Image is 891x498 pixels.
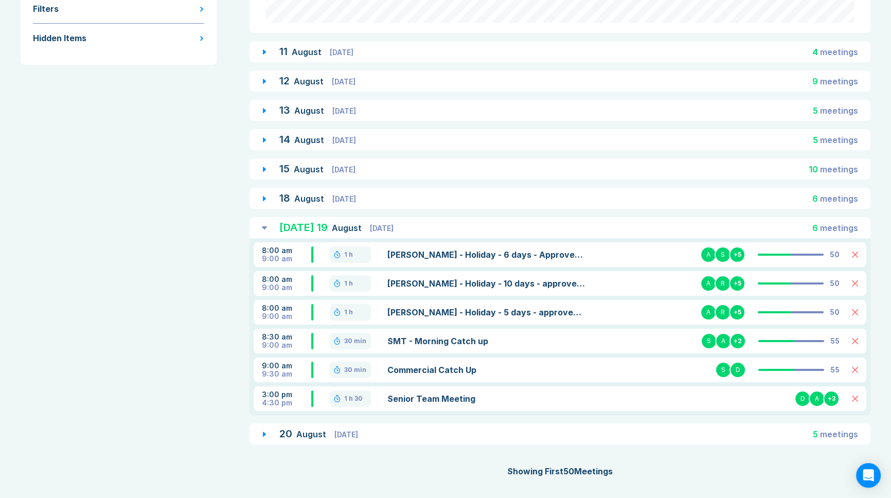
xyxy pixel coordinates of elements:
div: Hidden Items [33,32,86,44]
span: 18 [279,192,290,204]
span: 11 [279,45,288,58]
span: 5 [813,135,818,145]
a: [PERSON_NAME] - Holiday - 10 days - approved AW - Noted IP [387,277,586,290]
div: S [715,246,731,263]
a: [PERSON_NAME] - Holiday - 5 days - approved IP - Noted IP [387,306,586,318]
a: Commercial Catch Up [387,364,586,376]
span: meeting s [820,164,858,174]
div: + 5 [729,275,745,292]
div: S [701,333,717,349]
span: 9 [812,76,818,86]
button: Delete [852,338,858,344]
div: 8:30 am [262,333,311,341]
span: [DATE] 19 [279,221,328,234]
span: August [294,164,326,174]
span: 5 [813,429,818,439]
span: August [294,105,326,116]
div: A [700,304,717,321]
span: 15 [279,163,290,175]
button: Delete [852,252,858,258]
div: 8:00 am [262,275,311,283]
a: Senior Team Meeting [387,393,586,405]
div: R [715,304,731,321]
span: 5 [813,105,818,116]
span: August [294,76,326,86]
div: A [715,333,732,349]
span: meeting s [820,429,858,439]
button: Delete [852,309,858,315]
span: August [294,193,326,204]
div: A [809,390,825,407]
div: 9:00 am [262,341,311,349]
div: + 2 [729,333,746,349]
span: [DATE] [370,224,394,233]
div: 8:00 am [262,304,311,312]
span: August [296,429,328,439]
div: 9:00 am [262,312,311,321]
span: 12 [279,75,290,87]
div: + 5 [729,304,745,321]
span: 14 [279,133,290,146]
div: Open Intercom Messenger [856,463,881,488]
div: 30 min [344,337,366,345]
span: meeting s [820,223,858,233]
span: [DATE] [332,194,356,203]
div: 30 min [344,366,366,374]
div: + 3 [823,390,840,407]
span: meeting s [820,105,858,116]
div: D [794,390,811,407]
div: D [729,362,746,378]
span: meeting s [820,76,858,86]
div: 3:00 pm [262,390,311,399]
span: August [292,47,324,57]
span: meeting s [820,135,858,145]
span: [DATE] [330,48,353,57]
div: 8:00 am [262,246,311,255]
button: Delete [852,280,858,287]
div: 1 h [344,279,353,288]
span: 10 [809,164,818,174]
span: 13 [279,104,290,116]
button: Delete [852,367,858,373]
div: 50 [830,251,840,259]
div: 1 h [344,251,353,259]
div: 9:30 am [262,370,311,378]
div: 55 [830,366,840,374]
span: 4 [812,47,818,57]
div: Showing First 50 Meetings [250,465,870,477]
div: 9:00 am [262,255,311,263]
div: Filters [33,3,59,15]
button: Delete [852,396,858,402]
div: 1 h 30 [344,395,363,403]
span: 6 [812,193,818,204]
span: [DATE] [332,136,356,145]
div: + 5 [729,246,745,263]
div: 4:30 pm [262,399,311,407]
span: [DATE] [332,165,355,174]
div: 9:00 am [262,362,311,370]
span: meeting s [820,47,858,57]
div: A [700,275,717,292]
div: R [715,275,731,292]
span: [DATE] [332,77,355,86]
span: August [332,223,364,233]
span: 6 [812,223,818,233]
div: S [715,362,732,378]
span: [DATE] [334,430,358,439]
div: 1 h [344,308,353,316]
span: meeting s [820,193,858,204]
div: 50 [830,308,840,316]
div: 50 [830,279,840,288]
div: 9:00 am [262,283,311,292]
a: SMT - Morning Catch up [387,335,586,347]
div: A [700,246,717,263]
span: [DATE] [332,106,356,115]
div: 55 [830,337,840,345]
span: 20 [279,428,292,440]
a: [PERSON_NAME] - Holiday - 6 days - Approved AW - Noted IP [387,248,586,261]
span: August [294,135,326,145]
